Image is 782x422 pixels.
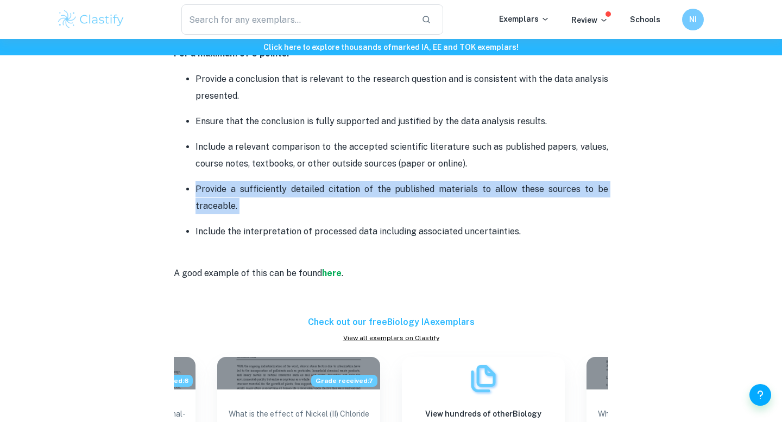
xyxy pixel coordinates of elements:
[174,333,608,343] a: View all exemplars on Clastify
[2,41,780,53] h6: Click here to explore thousands of marked IA, EE and TOK exemplars !
[195,71,608,104] p: Provide a conclusion that is relevant to the research question and is consistent with the data an...
[195,139,608,172] p: Include a relevant comparison to the accepted scientific literature such as published papers, val...
[195,113,608,130] p: Ensure that the conclusion is fully supported and justified by the data analysis results.
[195,223,608,240] p: Include the interpretation of processed data including associated uncertainties.
[467,362,500,395] img: Exemplars
[195,181,608,214] p: Provide a sufficiently detailed citation of the published materials to allow these sources to be ...
[749,384,771,406] button: Help and Feedback
[571,14,608,26] p: Review
[687,14,699,25] h6: NI
[342,268,343,278] span: .
[499,13,550,25] p: Exemplars
[630,15,660,24] a: Schools
[174,316,608,329] h6: Check out our free Biology IA exemplars
[181,4,413,35] input: Search for any exemplars...
[174,268,322,278] span: A good example of this can be found
[682,9,704,30] button: NI
[174,48,289,59] strong: For a maximum of 6 points:
[322,268,342,278] a: here
[311,375,377,387] span: Grade received: 7
[56,9,125,30] img: Clastify logo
